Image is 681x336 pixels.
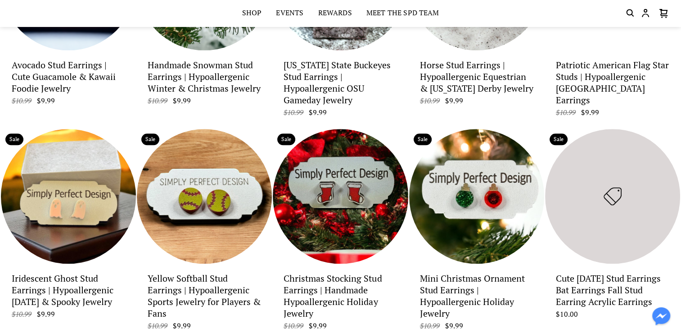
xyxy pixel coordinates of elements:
span: $9.99 [37,96,55,106]
a: Mini Christmas Ornament Stud Earrings | Hypoallergenic Holiday Jewelry [409,129,544,264]
span: $10.99 [284,321,307,331]
span: $10.99 [284,107,307,117]
span: $9.99 [309,321,327,331]
p: Christmas Stocking Stud Earrings | Handmade Hypoallergenic Holiday Jewelry [284,273,397,319]
p: Iridescent Ghost Stud Earrings | Hypoallergenic Halloween & Spooky Jewelry [12,273,125,308]
span: $10.99 [148,321,171,331]
a: Shop [242,7,262,20]
a: Mini Christmas Ornament Stud Earrings | Hypoallergenic Holiday Jewelry $10.99 $9.99 [420,271,533,331]
span: $9.99 [37,309,55,319]
a: Iridescent Ghost Stud Earrings | Hypoallergenic Halloween & Spooky Jewelry [1,129,136,264]
span: $10.99 [148,96,171,106]
a: Yellow Softball Stud Earrings | Hypoallergenic Sports Jewelry for Players & Fans $10.99 $9.99 [148,271,261,331]
p: Yellow Softball Stud Earrings | Hypoallergenic Sports Jewelry for Players & Fans [148,273,261,319]
span: $9.99 [173,321,191,331]
button: Search [625,8,636,19]
p: Ohio State Buckeyes Stud Earrings | Hypoallergenic OSU Gameday Jewelry [284,59,397,106]
span: $9.99 [445,96,463,106]
a: Patriotic American Flag Star Studs | Hypoallergenic [GEOGRAPHIC_DATA] Earrings $10.99 $9.99 [556,57,669,117]
a: Events [276,7,303,20]
a: Christmas Stocking Stud Earrings | Handmade Hypoallergenic Holiday Jewelry [273,129,408,264]
a: [US_STATE] State Buckeyes Stud Earrings | Hypoallergenic OSU Gameday Jewelry $10.99 $9.99 [284,57,397,117]
span: $10.99 [420,96,443,106]
span: $10.99 [12,96,35,106]
span: $10.99 [556,107,579,117]
span: $9.99 [581,107,599,117]
a: Avocado Stud Earrings | Cute Guacamole & Kawaii Foodie Jewelry $10.99 $9.99 [12,57,125,106]
span: $10.99 [12,309,35,319]
p: Horse Stud Earrings | Hypoallergenic Equestrian & Kentucky Derby Jewelry [420,59,533,94]
a: Meet the SPD Team [366,7,439,20]
p: Mini Christmas Ornament Stud Earrings | Hypoallergenic Holiday Jewelry [420,273,533,319]
p: Handmade Snowman Stud Earrings | Hypoallergenic Winter & Christmas Jewelry [148,59,261,94]
p: Cute Halloween Stud Earrings Bat Earrings Fall Stud Earring Acrylic Earrings [556,273,669,308]
a: Yellow Softball Stud Earrings | Hypoallergenic Sports Jewelry for Players & Fans [137,129,272,264]
a: Horse Stud Earrings | Hypoallergenic Equestrian & [US_STATE] Derby Jewelry $10.99 $9.99 [420,57,533,106]
a: Rewards [318,7,352,20]
button: Cart icon [656,8,672,19]
a: Iridescent Ghost Stud Earrings | Hypoallergenic [DATE] & Spooky Jewelry $10.99 $9.99 [12,271,125,319]
a: Handmade Snowman Stud Earrings | Hypoallergenic Winter & Christmas Jewelry $10.99 $9.99 [148,57,261,106]
p: Patriotic American Flag Star Studs | Hypoallergenic USA Earrings [556,59,669,106]
p: Avocado Stud Earrings | Cute Guacamole & Kawaii Foodie Jewelry [12,59,125,94]
span: $10.99 [420,321,443,331]
span: $9.99 [309,107,327,117]
a: Cute [DATE] Stud Earrings Bat Earrings Fall Stud Earring Acrylic Earrings $10.00 [556,271,669,319]
button: Customer account [640,8,651,19]
a: Christmas Stocking Stud Earrings | Handmade Hypoallergenic Holiday Jewelry $10.99 $9.99 [284,271,397,331]
span: $10.00 [556,309,578,319]
span: $9.99 [445,321,463,331]
span: $9.99 [173,96,191,106]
